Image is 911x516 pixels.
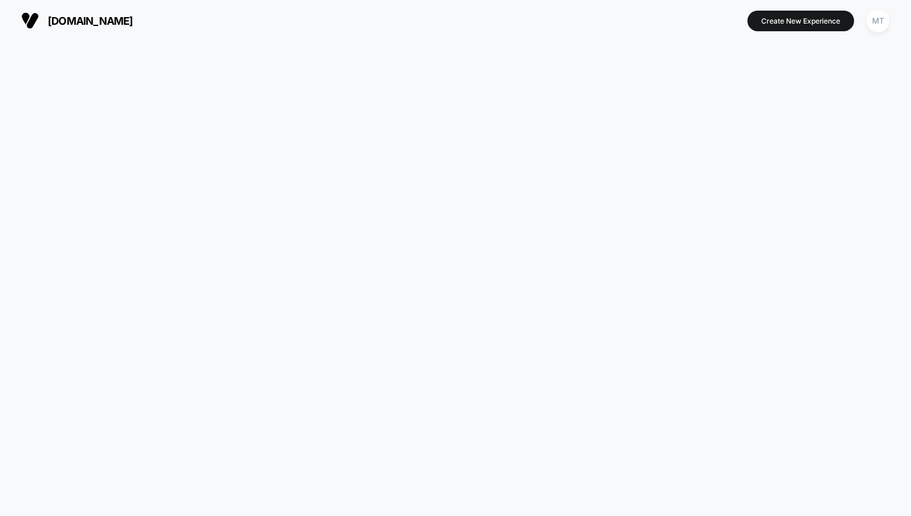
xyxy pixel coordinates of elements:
[21,12,39,29] img: Visually logo
[863,9,893,33] button: MT
[748,11,854,31] button: Create New Experience
[867,9,890,32] div: MT
[48,15,133,27] span: [DOMAIN_NAME]
[18,11,137,30] button: [DOMAIN_NAME]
